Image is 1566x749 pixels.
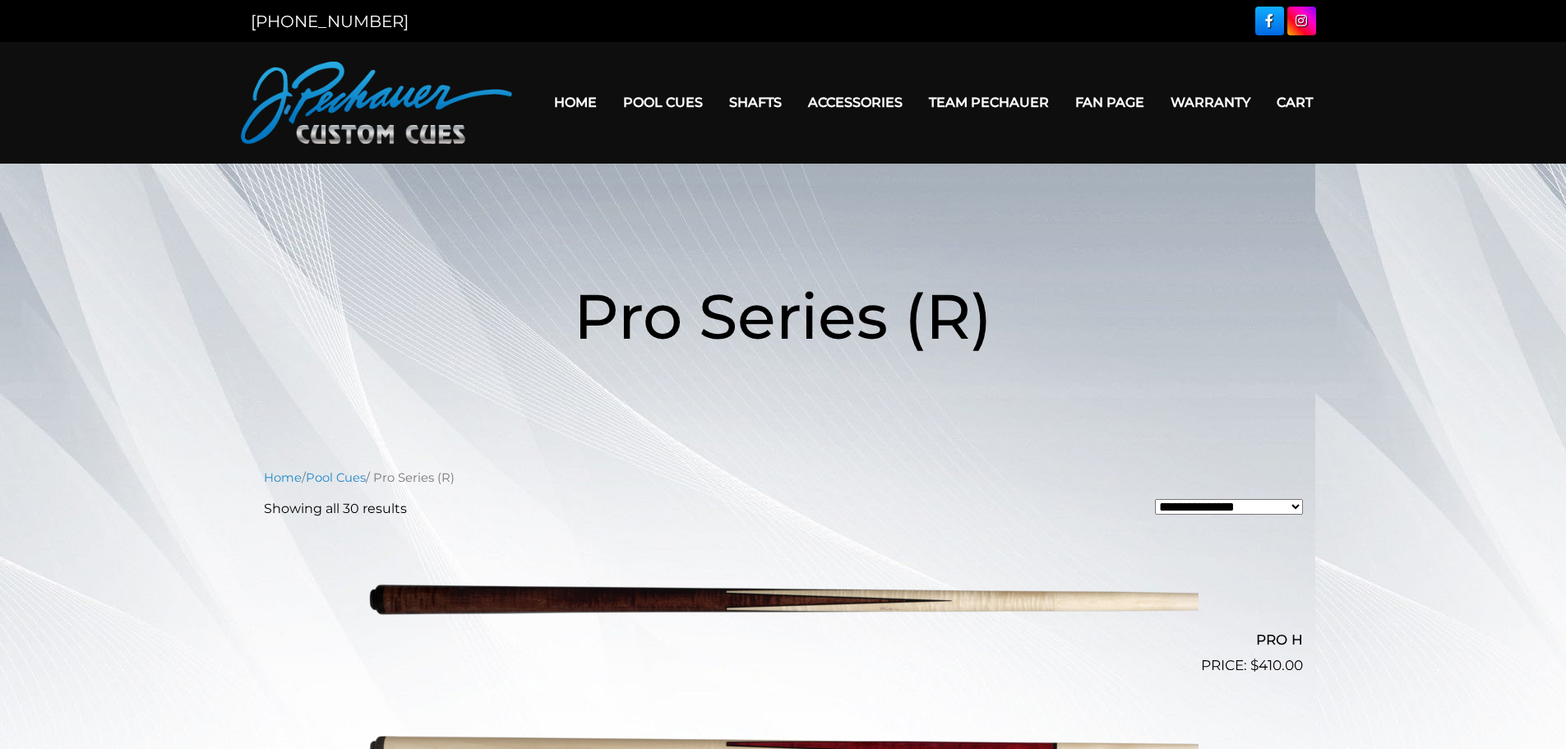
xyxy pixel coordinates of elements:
img: PRO H [368,532,1199,670]
img: Pechauer Custom Cues [241,62,512,144]
a: Home [264,470,302,485]
a: PRO H $410.00 [264,532,1303,677]
bdi: 410.00 [1250,657,1303,673]
span: $ [1250,657,1259,673]
a: Shafts [716,81,795,123]
h2: PRO H [264,625,1303,655]
span: Pro Series (R) [574,278,992,354]
a: [PHONE_NUMBER] [251,12,409,31]
a: Pool Cues [306,470,366,485]
a: Cart [1263,81,1326,123]
select: Shop order [1155,499,1303,515]
a: Warranty [1157,81,1263,123]
a: Accessories [795,81,916,123]
a: Fan Page [1062,81,1157,123]
a: Pool Cues [610,81,716,123]
a: Team Pechauer [916,81,1062,123]
nav: Breadcrumb [264,469,1303,487]
a: Home [541,81,610,123]
p: Showing all 30 results [264,499,407,519]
